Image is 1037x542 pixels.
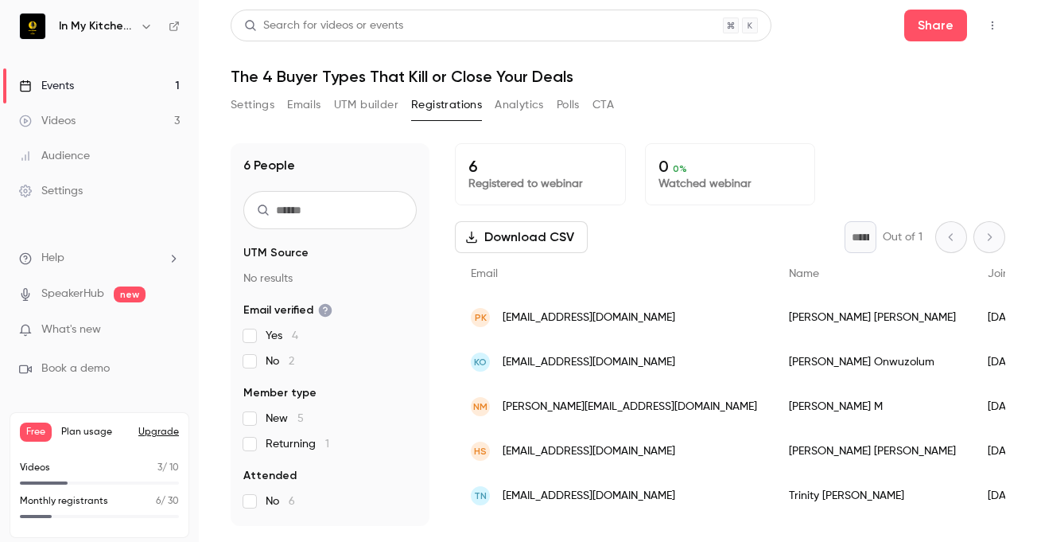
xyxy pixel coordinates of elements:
button: Upgrade [138,426,179,439]
span: 6 [289,496,295,507]
button: CTA [592,92,614,118]
div: Audience [19,148,90,164]
button: Analytics [495,92,544,118]
span: Views [243,525,274,541]
div: [PERSON_NAME] Onwuzolum [773,340,972,384]
div: Search for videos or events [244,18,403,34]
span: PK [475,310,487,325]
span: TN [474,489,487,503]
span: Name [789,268,819,279]
span: Book a demo [41,361,110,377]
span: Join date [988,268,1037,279]
p: 6 [468,157,612,176]
button: Emails [287,92,320,118]
span: kO [474,355,487,369]
p: 0 [658,157,802,176]
p: Out of 1 [883,229,922,245]
div: [PERSON_NAME] [PERSON_NAME] [773,429,972,474]
li: help-dropdown-opener [19,250,180,267]
span: UTM Source [243,245,309,261]
span: Email [471,268,498,279]
div: Trinity [PERSON_NAME] [773,474,972,518]
span: New [266,411,304,427]
div: [PERSON_NAME] [PERSON_NAME] [773,295,972,340]
span: Plan usage [61,426,129,439]
div: Events [19,78,74,94]
h6: In My Kitchen With [PERSON_NAME] [59,18,134,34]
button: UTM builder [334,92,398,118]
p: Watched webinar [658,176,802,192]
p: Monthly registrants [20,494,108,509]
h1: 6 People [243,156,295,175]
span: No [266,493,295,509]
p: Videos [20,461,50,475]
span: [EMAIL_ADDRESS][DOMAIN_NAME] [503,310,675,326]
p: / 30 [156,494,179,509]
span: 0 % [673,163,687,174]
img: In My Kitchen With Yvonne [20,14,45,39]
span: No [266,353,294,369]
p: No results [243,271,417,287]
span: [EMAIL_ADDRESS][DOMAIN_NAME] [503,354,675,371]
a: SpeakerHub [41,286,104,302]
span: Help [41,250,64,267]
div: Settings [19,183,83,199]
span: Free [20,423,52,442]
span: Returning [266,436,329,452]
p: Registered to webinar [468,176,612,192]
span: [EMAIL_ADDRESS][DOMAIN_NAME] [503,443,675,460]
div: [PERSON_NAME] M [773,384,972,429]
span: What's new [41,322,101,338]
span: 3 [157,463,162,473]
span: new [114,287,146,302]
span: 6 [156,497,161,506]
h1: The 4 Buyer Types That Kill or Close Your Deals [231,67,1005,86]
span: NM [473,400,487,414]
div: Videos [19,113,76,129]
p: / 10 [157,461,179,475]
button: Settings [231,92,274,118]
span: 4 [292,330,298,341]
span: [EMAIL_ADDRESS][DOMAIN_NAME] [503,488,675,505]
span: [PERSON_NAME][EMAIL_ADDRESS][DOMAIN_NAME] [503,399,757,415]
span: Yes [266,328,298,344]
span: 2 [289,356,294,367]
button: Registrations [411,92,482,118]
button: Share [904,10,967,41]
span: HS [474,444,487,458]
span: Attended [243,468,297,484]
span: Email verified [243,302,332,318]
span: 5 [297,413,304,424]
button: Polls [557,92,580,118]
span: 1 [325,439,329,450]
span: Member type [243,385,317,401]
button: Download CSV [455,221,588,253]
